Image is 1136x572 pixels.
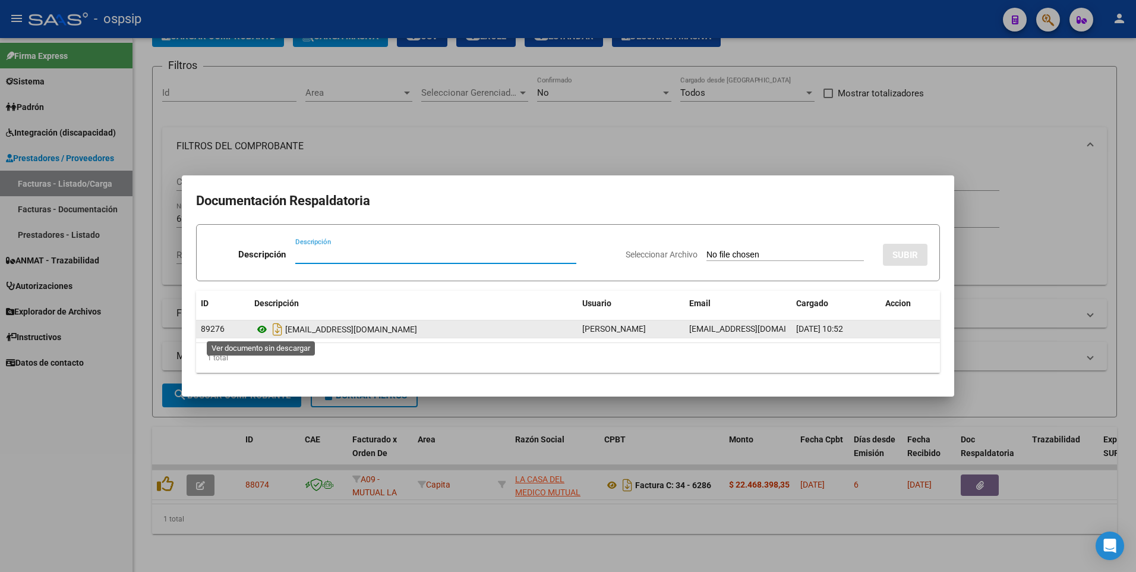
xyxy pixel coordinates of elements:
[196,343,940,373] div: 1 total
[582,324,646,334] span: [PERSON_NAME]
[582,298,611,308] span: Usuario
[254,298,299,308] span: Descripción
[796,298,828,308] span: Cargado
[254,320,573,339] div: [EMAIL_ADDRESS][DOMAIN_NAME]
[196,190,940,212] h2: Documentación Respaldatoria
[883,244,927,266] button: SUBIR
[250,291,578,316] datatable-header-cell: Descripción
[201,298,209,308] span: ID
[689,298,711,308] span: Email
[196,291,250,316] datatable-header-cell: ID
[684,291,791,316] datatable-header-cell: Email
[270,320,285,339] i: Descargar documento
[1096,532,1124,560] div: Open Intercom Messenger
[201,324,225,334] span: 89276
[892,250,918,260] span: SUBIR
[578,291,684,316] datatable-header-cell: Usuario
[796,324,843,334] span: [DATE] 10:52
[881,291,940,316] datatable-header-cell: Accion
[238,248,286,262] p: Descripción
[626,250,698,259] span: Seleccionar Archivo
[885,298,911,308] span: Accion
[791,291,881,316] datatable-header-cell: Cargado
[689,324,821,334] span: [EMAIL_ADDRESS][DOMAIN_NAME]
